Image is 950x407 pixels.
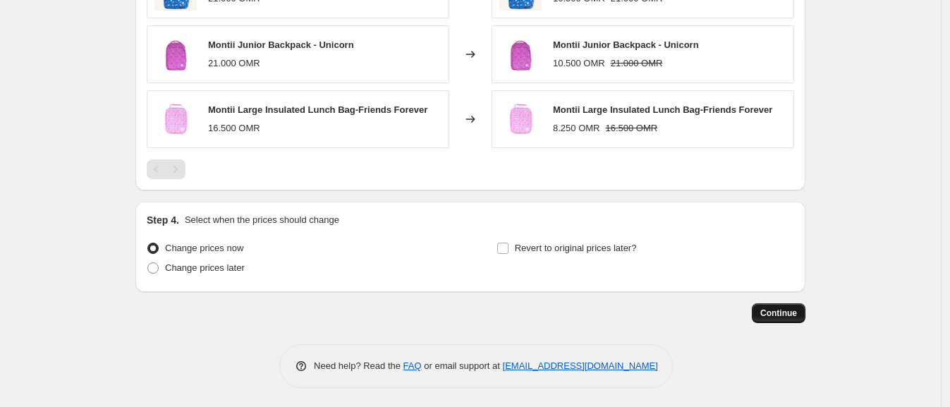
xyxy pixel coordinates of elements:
h2: Step 4. [147,213,179,227]
div: 21.000 OMR [208,56,260,71]
nav: Pagination [147,159,185,179]
img: MontiiCoJuniorBackpackUnicorn_80x.png [499,33,542,75]
div: 8.250 OMR [553,121,599,135]
img: MontiiCoJuniorBackpackUnicorn_80x.png [154,33,197,75]
img: MontiiCoInsulatedLargeLunchBagFriendsForever-png_80x.png [499,98,542,140]
p: Select when the prices should change [185,213,339,227]
span: or email support at [422,360,503,371]
strike: 16.500 OMR [605,121,657,135]
span: Montii Large Insulated Lunch Bag-Friends Forever [553,104,772,115]
span: Need help? Read the [314,360,403,371]
span: Montii Junior Backpack - Unicorn [208,40,354,50]
span: Continue [760,308,797,319]
img: MontiiCoInsulatedLargeLunchBagFriendsForever-png_80x.png [154,98,197,140]
span: Montii Junior Backpack - Unicorn [553,40,699,50]
span: Change prices later [165,262,245,273]
span: Change prices now [165,243,243,253]
span: Revert to original prices later? [515,243,637,253]
button: Continue [752,303,805,323]
a: [EMAIL_ADDRESS][DOMAIN_NAME] [503,360,658,371]
strike: 21.000 OMR [611,56,663,71]
span: Montii Large Insulated Lunch Bag-Friends Forever [208,104,427,115]
a: FAQ [403,360,422,371]
div: 10.500 OMR [553,56,605,71]
div: 16.500 OMR [208,121,260,135]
